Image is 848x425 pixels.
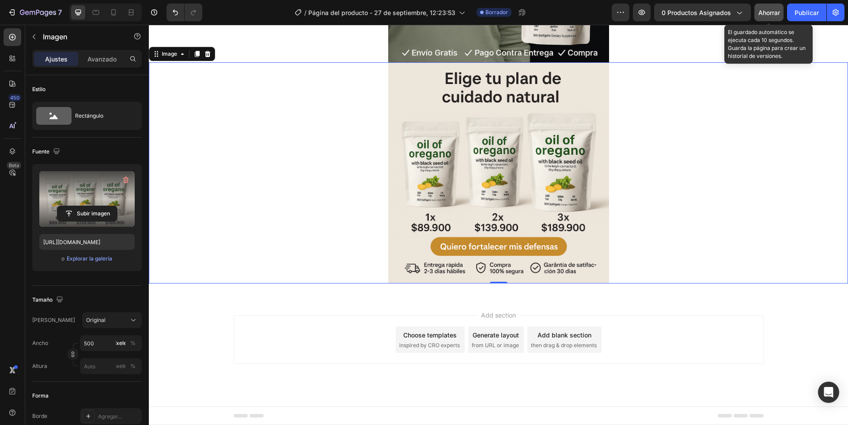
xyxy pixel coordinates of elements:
[149,25,848,425] iframe: Área de diseño
[32,392,49,399] font: Forma
[130,363,136,369] font: %
[130,340,136,346] font: %
[86,317,106,323] font: Original
[57,206,117,222] button: Subir imagen
[39,234,135,250] input: https://ejemplo.com/imagen.jpg
[304,9,307,16] font: /
[61,255,64,262] font: o
[9,162,19,168] font: Beta
[32,413,47,419] font: Borde
[32,340,48,346] font: Ancho
[67,255,112,262] font: Explorar la galería
[818,382,839,403] div: Abrir Intercom Messenger
[32,317,75,323] font: [PERSON_NAME]
[43,32,68,41] font: Imagen
[308,9,455,16] font: Página del producto - 27 de septiembre, 12:23:53
[98,413,122,420] font: Agregar...
[58,8,62,17] font: 7
[32,363,47,369] font: Altura
[10,95,19,101] font: 450
[75,112,103,119] font: Rectángulo
[11,25,30,33] div: Image
[4,4,66,21] button: 7
[239,38,460,259] img: gempages_586300180911882955-88ab467e-69a8-49eb-8134-6dd3608ce0e1.png
[82,312,142,328] button: Original
[32,86,45,92] font: Estilo
[43,31,118,42] p: Imagen
[654,4,751,21] button: 0 productos asignados
[32,296,53,303] font: Tamaño
[662,9,731,16] font: 0 productos asignados
[45,55,68,63] font: Ajustes
[167,4,202,21] div: Deshacer/Rehacer
[787,4,826,21] button: Publicar
[128,338,138,348] button: píxeles
[254,306,308,315] div: Choose templates
[250,317,311,325] span: inspired by CRO experts
[382,317,448,325] span: then drag & drop elements
[112,363,129,369] font: píxeles
[80,358,142,374] input: píxeles%
[115,338,126,348] button: %
[112,340,129,346] font: píxeles
[389,306,443,315] div: Add blank section
[87,55,117,63] font: Avanzado
[758,9,780,16] font: Ahorrar
[329,286,371,295] span: Add section
[32,148,49,155] font: Fuente
[115,361,126,371] button: %
[80,335,142,351] input: píxeles%
[323,317,370,325] span: from URL or image
[795,9,819,16] font: Publicar
[66,254,113,263] button: Explorar la galería
[324,306,370,315] div: Generate layout
[485,9,508,15] font: Borrador
[754,4,784,21] button: Ahorrar
[128,361,138,371] button: píxeles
